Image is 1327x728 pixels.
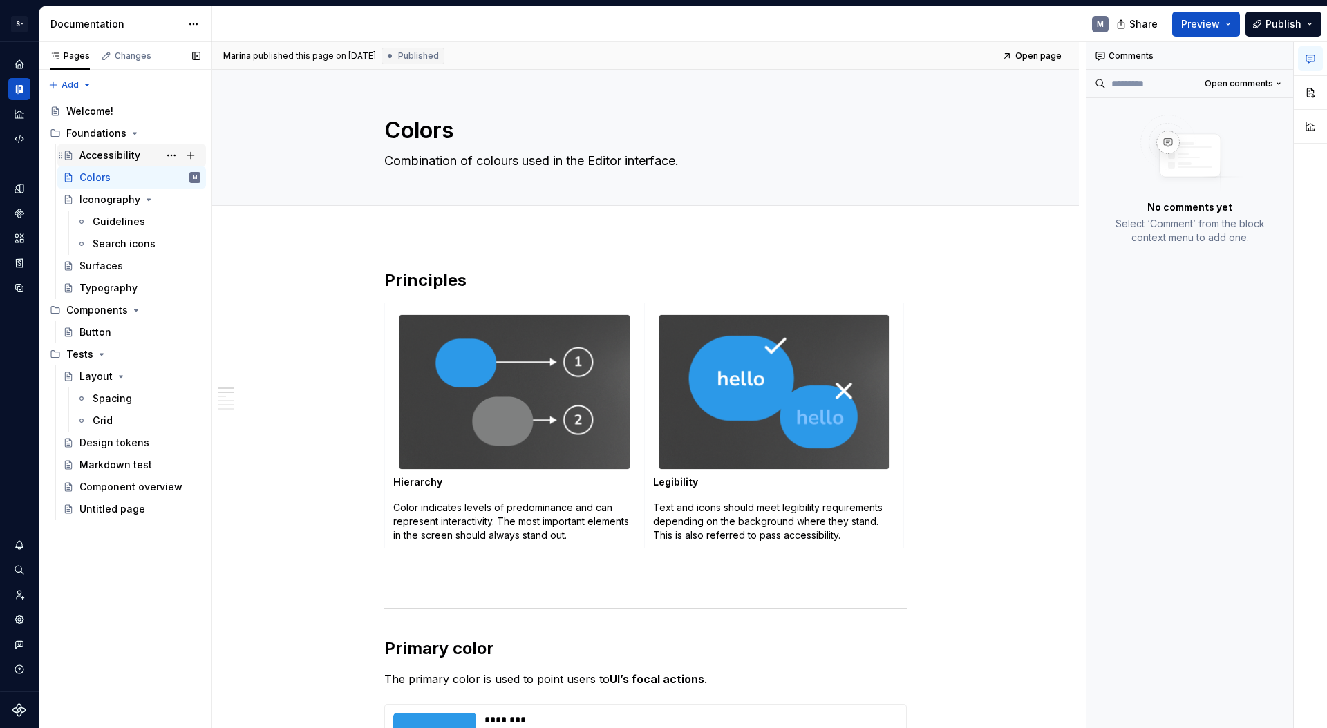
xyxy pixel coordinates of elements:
div: Design tokens [79,436,149,450]
a: Component overview [57,476,206,498]
div: published this page on [DATE] [253,50,376,61]
a: Surfaces [57,255,206,277]
a: Markdown test [57,454,206,476]
div: Foundations [44,122,206,144]
div: Comments [1086,42,1293,70]
h2: Principles [384,269,907,291]
span: Marina [223,50,251,61]
span: Share [1129,17,1158,31]
img: 2ac42f98-9231-476d-88ed-f30270538f12.png [659,315,890,469]
div: Layout [79,370,113,383]
div: Search icons [93,237,156,251]
button: Share [1109,12,1167,37]
a: ColorsM [57,166,206,189]
span: Add [62,79,79,90]
a: Documentation [8,78,30,100]
div: Spacing [93,392,132,405]
svg: Supernova Logo [12,703,26,717]
p: No comments yet [1147,200,1232,214]
a: Data sources [8,277,30,299]
button: Contact support [8,633,30,655]
span: Open comments [1205,78,1273,89]
a: Storybook stories [8,252,30,274]
div: Colors [79,171,111,184]
div: Surfaces [79,259,123,273]
div: Guidelines [93,215,145,229]
a: Home [8,53,30,75]
div: Foundations [66,126,126,140]
a: Button [57,321,206,343]
div: Changes [115,50,151,61]
a: Design tokens [8,178,30,200]
button: Search ⌘K [8,559,30,581]
button: Add [44,75,96,95]
img: ff8666a9-6624-49b5-85dd-3d5a0d1d1ff4.png [399,315,630,469]
div: Welcome! [66,104,113,118]
textarea: Colors [382,114,904,147]
a: Settings [8,609,30,631]
button: Preview [1172,12,1240,37]
a: Open page [998,46,1068,66]
a: Guidelines [70,211,206,233]
div: Typography [79,281,138,295]
strong: UI’s focal actions [610,672,704,686]
button: Open comments [1198,74,1288,93]
div: Component overview [79,480,182,494]
a: Invite team [8,584,30,606]
div: Untitled page [79,502,145,516]
div: M [1097,19,1104,30]
span: Preview [1181,17,1220,31]
div: Iconography [79,193,140,207]
div: Markdown test [79,458,152,472]
p: Color indicates levels of predominance and can represent interactivity. The most important elemen... [393,501,636,542]
div: Tests [66,347,93,361]
div: Tests [44,343,206,365]
span: Published [398,50,439,61]
a: Spacing [70,387,206,410]
a: Components [8,202,30,224]
strong: Legibility [653,476,698,488]
button: Notifications [8,534,30,556]
a: Iconography [57,189,206,211]
a: Search icons [70,233,206,255]
a: Code automation [8,128,30,150]
div: Pages [50,50,90,61]
strong: Hierarchy [393,476,442,488]
h2: Primary color [384,638,907,660]
div: Components [44,299,206,321]
p: Text and icons should meet legibility requirements depending on the background where they stand. ... [653,501,896,542]
textarea: Combination of colours used in the Editor interface. [382,150,904,172]
a: Layout [57,365,206,387]
span: Open page [1015,50,1062,61]
a: Typography [57,277,206,299]
div: Accessibility [79,149,140,162]
a: Analytics [8,103,30,125]
button: Publish [1245,12,1321,37]
button: S- [3,9,36,39]
p: Select ‘Comment’ from the block context menu to add one. [1103,217,1277,245]
a: Design tokens [57,432,206,454]
a: Accessibility [57,144,206,166]
div: Documentation [50,17,181,31]
div: Grid [93,414,113,428]
div: Button [79,325,111,339]
span: Publish [1265,17,1301,31]
a: Welcome! [44,100,206,122]
div: Page tree [44,100,206,520]
a: Assets [8,227,30,249]
div: S- [11,16,28,32]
